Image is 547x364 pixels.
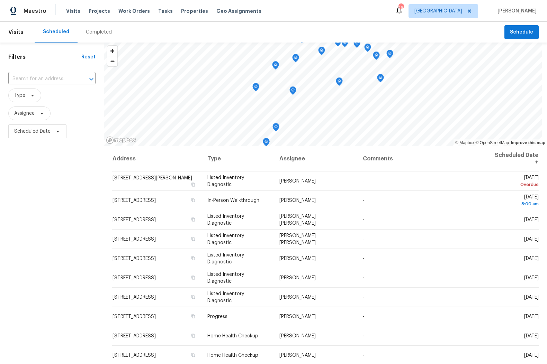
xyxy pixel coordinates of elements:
span: [PERSON_NAME] [279,198,316,203]
span: Listed Inventory Diagnostic [207,253,244,264]
span: Visits [8,25,24,40]
span: Tasks [158,9,173,13]
span: [PERSON_NAME] [279,353,316,358]
button: Copy Address [190,333,196,339]
span: Progress [207,314,227,319]
canvas: Map [104,43,542,146]
span: [STREET_ADDRESS] [113,198,156,203]
span: Scheduled Date [14,128,51,135]
div: Map marker [272,123,279,134]
span: [PERSON_NAME] [PERSON_NAME] [279,233,316,245]
span: - [363,179,365,184]
span: - [363,314,365,319]
span: [PERSON_NAME] [279,276,316,280]
span: Assignee [14,110,35,117]
span: Listed Inventory Diagnostic [207,291,244,303]
span: [STREET_ADDRESS] [113,237,156,242]
div: Map marker [252,83,259,94]
span: [DATE] [524,237,538,242]
span: Listed Inventory Diagnostic [207,272,244,284]
div: Map marker [353,39,360,50]
span: [PERSON_NAME] [279,314,316,319]
span: [STREET_ADDRESS][PERSON_NAME] [113,176,192,180]
span: [STREET_ADDRESS] [113,276,156,280]
span: - [363,198,365,203]
div: Map marker [373,52,380,62]
span: [PERSON_NAME] [495,8,537,15]
div: Map marker [292,54,299,65]
span: [DATE] [524,295,538,300]
button: Copy Address [190,294,196,300]
div: Map marker [341,39,348,49]
button: Copy Address [190,236,196,242]
button: Copy Address [190,181,196,188]
span: - [363,256,365,261]
button: Copy Address [190,197,196,203]
button: Copy Address [190,313,196,319]
span: Zoom in [107,46,117,56]
input: Search for an address... [8,74,76,84]
span: - [363,295,365,300]
a: Mapbox [455,140,474,145]
span: [PERSON_NAME] [PERSON_NAME] [279,214,316,226]
div: Map marker [336,77,343,88]
span: Maestro [24,8,46,15]
span: [DATE] [491,175,539,188]
span: Visits [66,8,80,15]
button: Schedule [504,25,539,39]
span: Geo Assignments [216,8,261,15]
button: Zoom out [107,56,117,66]
span: [DATE] [524,256,538,261]
div: Map marker [364,44,371,54]
span: Properties [181,8,208,15]
h1: Filters [8,54,81,60]
span: [STREET_ADDRESS] [113,295,156,300]
span: - [363,276,365,280]
span: [STREET_ADDRESS] [113,353,156,358]
span: - [363,217,365,222]
button: Copy Address [190,216,196,223]
div: Reset [81,54,96,60]
div: Map marker [334,38,341,49]
span: [STREET_ADDRESS] [113,314,156,319]
div: Map marker [289,86,296,97]
th: Scheduled Date ↑ [485,146,539,171]
span: Work Orders [118,8,150,15]
span: [PERSON_NAME] [279,295,316,300]
div: Map marker [318,47,325,57]
div: Map marker [377,74,384,85]
span: [DATE] [524,353,538,358]
span: Home Health Checkup [207,353,258,358]
span: [DATE] [524,276,538,280]
div: Completed [86,29,112,36]
span: [DATE] [491,195,539,207]
th: Assignee [274,146,357,171]
span: [STREET_ADDRESS] [113,256,156,261]
span: - [363,237,365,242]
div: Scheduled [43,28,69,35]
div: Overdue [491,181,539,188]
a: Mapbox homepage [106,136,136,144]
div: 16 [398,4,403,11]
th: Comments [357,146,485,171]
span: [DATE] [524,217,538,222]
a: OpenStreetMap [475,140,509,145]
div: Map marker [263,138,270,149]
button: Open [87,74,96,84]
div: 8:00 am [491,200,539,207]
button: Copy Address [190,274,196,281]
span: [PERSON_NAME] [279,179,316,184]
div: Map marker [386,50,393,60]
th: Address [112,146,202,171]
span: Type [14,92,25,99]
span: Schedule [510,28,533,37]
span: [PERSON_NAME] [279,256,316,261]
span: Listed Inventory Diagnostic [207,214,244,226]
span: Home Health Checkup [207,334,258,338]
span: [STREET_ADDRESS] [113,217,156,222]
span: [DATE] [524,314,538,319]
span: [DATE] [524,334,538,338]
div: Map marker [272,61,279,72]
span: Projects [89,8,110,15]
